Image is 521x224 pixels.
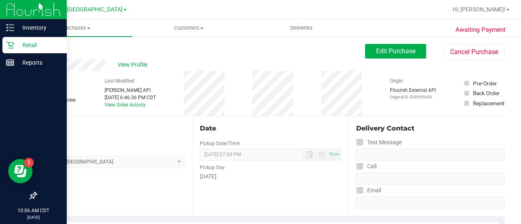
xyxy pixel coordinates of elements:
div: Flourish External API [390,87,436,100]
button: Cancel Purchase [444,44,505,60]
inline-svg: Inventory [6,24,14,32]
input: Format: (999) 999-9999 [356,172,505,185]
a: View Order Activity [105,102,146,108]
div: Replacement [473,99,504,107]
inline-svg: Reports [6,59,14,67]
label: Email [356,185,381,196]
p: Retail [14,40,63,50]
label: Last Modified [105,77,134,85]
a: Customers [132,20,245,37]
span: Awaiting Payment [455,25,506,35]
a: Deliveries [245,20,358,37]
div: [DATE] [200,172,341,181]
label: Pickup Day [200,164,225,171]
div: Delivery Contact [356,124,505,133]
div: Date [200,124,341,133]
span: Edit Purchase [376,47,416,55]
label: Pickup Date/Time [200,140,239,147]
div: Pre-Order [473,79,497,87]
div: [PERSON_NAME] API [105,87,156,94]
iframe: Resource center unread badge [24,158,34,167]
div: [DATE] 6:46:36 PM CDT [105,94,156,101]
span: View Profile [118,61,150,69]
div: Location [36,124,185,133]
div: Back Order [473,89,500,97]
label: Origin [390,77,403,85]
iframe: Resource center [8,159,33,183]
span: Deliveries [279,24,324,32]
label: Text Message [356,137,402,148]
p: [DATE] [4,214,63,220]
span: Customers [133,24,245,32]
button: Edit Purchase [365,44,426,59]
p: 10:06 AM CDT [4,207,63,214]
label: Call [356,161,377,172]
p: Inventory [14,23,63,33]
a: Purchases [20,20,132,37]
inline-svg: Retail [6,41,14,49]
span: Purchases [20,24,132,32]
p: Original ID: 328555620 [390,94,436,100]
span: TX Austin [GEOGRAPHIC_DATA] [39,6,123,13]
input: Format: (999) 999-9999 [356,148,505,161]
p: Reports [14,58,63,67]
span: Hi, [PERSON_NAME]! [453,6,506,13]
